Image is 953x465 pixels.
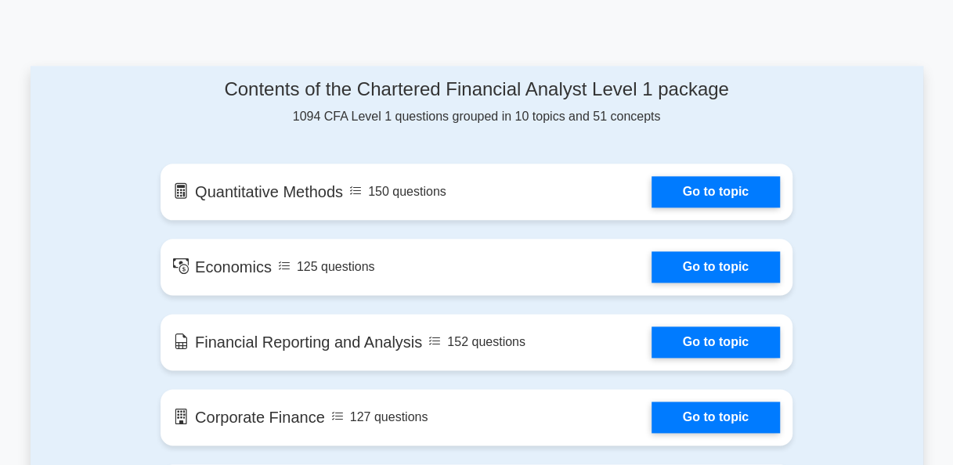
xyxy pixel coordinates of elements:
a: Go to topic [652,326,780,358]
h4: Contents of the Chartered Financial Analyst Level 1 package [161,78,792,101]
a: Go to topic [652,176,780,207]
div: 1094 CFA Level 1 questions grouped in 10 topics and 51 concepts [161,78,792,126]
a: Go to topic [652,251,780,283]
a: Go to topic [652,402,780,433]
